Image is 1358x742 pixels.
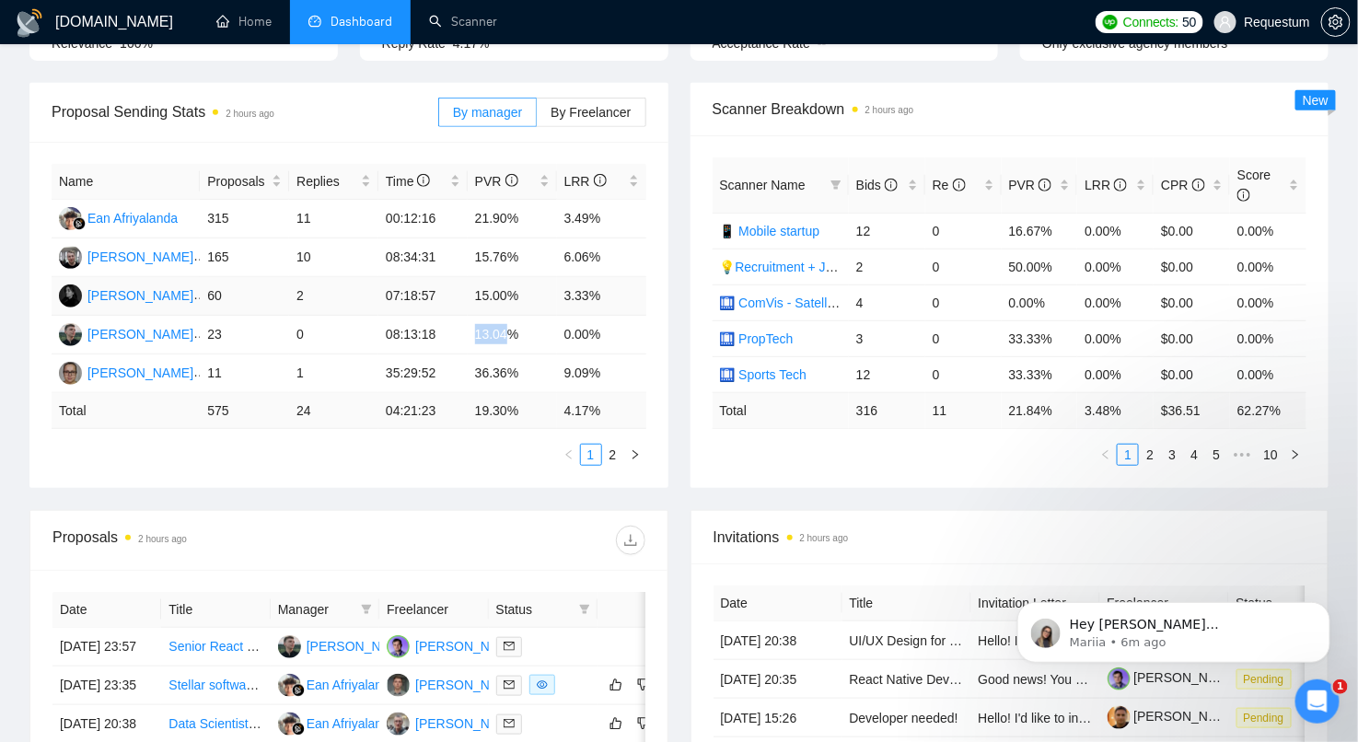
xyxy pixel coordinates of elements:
[87,247,193,267] div: [PERSON_NAME]
[1321,15,1351,29] a: setting
[505,174,518,187] span: info-circle
[59,326,193,341] a: AS[PERSON_NAME]
[415,713,521,734] div: [PERSON_NAME]
[575,596,594,623] span: filter
[1205,444,1227,466] li: 5
[59,323,82,346] img: AS
[207,171,268,191] span: Proposals
[387,715,521,730] a: PG[PERSON_NAME]
[624,444,646,466] li: Next Page
[52,164,200,200] th: Name
[1085,178,1127,192] span: LRR
[289,393,378,429] td: 24
[1206,445,1226,465] a: 5
[504,718,515,729] span: mail
[453,105,522,120] span: By manager
[52,592,161,628] th: Date
[1161,178,1204,192] span: CPR
[594,174,607,187] span: info-circle
[842,621,971,660] td: UI/UX Design for Childcare Website in Figma
[1236,708,1292,728] span: Pending
[1095,444,1117,466] button: left
[714,699,842,737] td: [DATE] 15:26
[605,674,627,696] button: like
[579,604,590,615] span: filter
[429,14,497,29] a: searchScanner
[1219,16,1232,29] span: user
[200,238,289,277] td: 165
[378,354,468,393] td: 35:29:52
[200,200,289,238] td: 315
[87,363,193,383] div: [PERSON_NAME]
[849,284,925,320] td: 4
[1295,679,1340,724] iframe: Intercom live chat
[59,284,82,307] img: AK
[468,238,557,277] td: 15.76%
[200,164,289,200] th: Proposals
[378,200,468,238] td: 00:12:16
[557,277,646,316] td: 3.33%
[1303,93,1329,108] span: New
[468,316,557,354] td: 13.04%
[818,36,826,51] span: --
[415,675,521,695] div: [PERSON_NAME]
[52,393,200,429] td: Total
[849,356,925,392] td: 12
[59,249,193,263] a: VL[PERSON_NAME]
[865,105,914,115] time: 2 hours ago
[1002,392,1078,428] td: 21.84 %
[379,592,488,628] th: Freelancer
[1154,392,1230,428] td: $ 36.51
[1162,445,1182,465] a: 3
[1184,445,1204,465] a: 4
[925,356,1002,392] td: 0
[830,180,841,191] span: filter
[971,585,1100,621] th: Invitation Letter
[720,296,943,310] a: 🛄 ComVis - Satellite Imagery Analysis
[603,445,623,465] a: 2
[59,246,82,269] img: VL
[331,14,392,29] span: Dashboard
[800,533,849,543] time: 2 hours ago
[842,660,971,699] td: React Native Developer Needed for Cross-Platform Mobile App (iOS & Android)
[885,179,898,191] span: info-circle
[289,277,378,316] td: 2
[271,592,379,628] th: Manager
[609,716,622,731] span: like
[468,277,557,316] td: 15.00%
[1077,356,1154,392] td: 0.00%
[850,711,958,725] a: Developer needed!
[496,599,572,620] span: Status
[1077,213,1154,249] td: 0.00%
[609,678,622,692] span: like
[289,238,378,277] td: 10
[720,260,929,274] a: 💡Recruitment + Job platform UI/UX
[602,444,624,466] li: 2
[1002,213,1078,249] td: 16.67%
[161,592,270,628] th: Title
[1237,168,1271,203] span: Score
[1321,7,1351,37] button: setting
[307,675,397,695] div: Ean Afriyalanda
[856,178,898,192] span: Bids
[138,534,187,544] time: 2 hours ago
[557,200,646,238] td: 3.49%
[1077,249,1154,284] td: 0.00%
[1154,249,1230,284] td: $0.00
[1002,249,1078,284] td: 50.00%
[1333,679,1348,694] span: 1
[580,444,602,466] li: 1
[925,320,1002,356] td: 0
[387,635,410,658] img: MP
[1257,444,1284,466] li: 10
[933,178,966,192] span: Re
[720,331,794,346] a: 🛄 PropTech
[849,249,925,284] td: 2
[278,677,397,691] a: EAEan Afriyalanda
[387,674,410,697] img: DK
[292,684,305,697] img: gigradar-bm.png
[289,164,378,200] th: Replies
[557,393,646,429] td: 4.17 %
